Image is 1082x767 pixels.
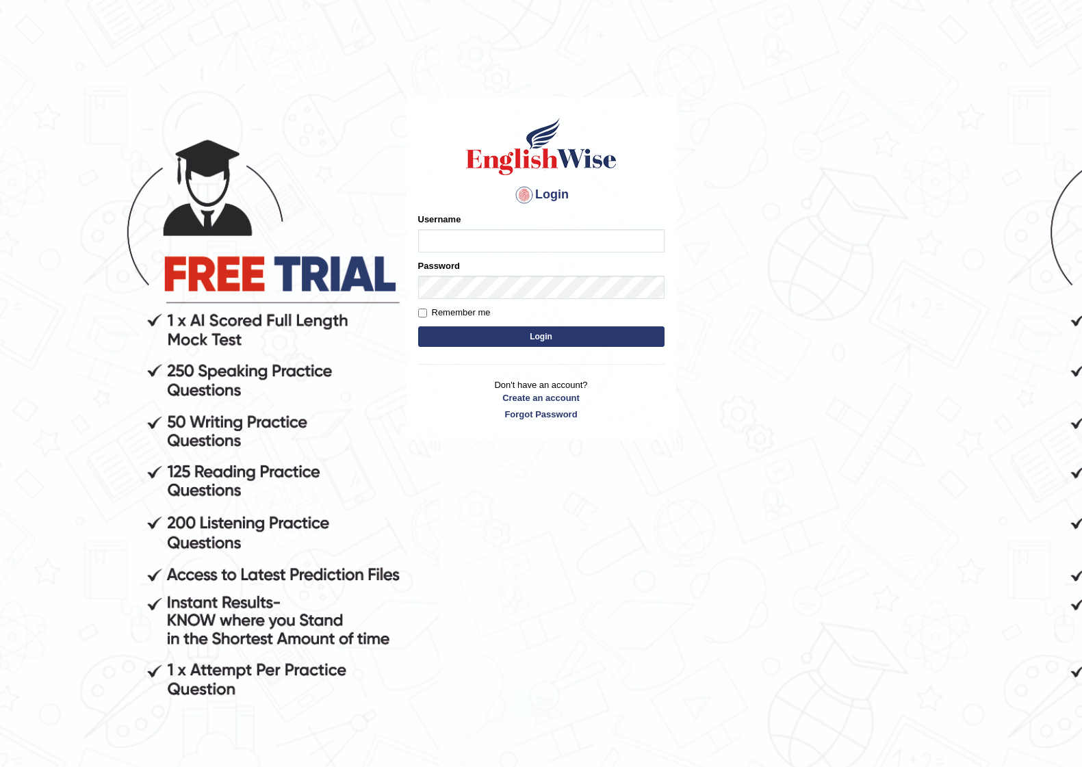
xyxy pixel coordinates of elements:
p: Don't have an account? [418,378,665,421]
label: Remember me [418,306,491,320]
img: Logo of English Wise sign in for intelligent practice with AI [463,116,619,177]
h4: Login [418,184,665,206]
a: Create an account [418,391,665,404]
label: Username [418,213,461,226]
input: Remember me [418,309,427,317]
label: Password [418,259,460,272]
button: Login [418,326,665,347]
a: Forgot Password [418,408,665,421]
